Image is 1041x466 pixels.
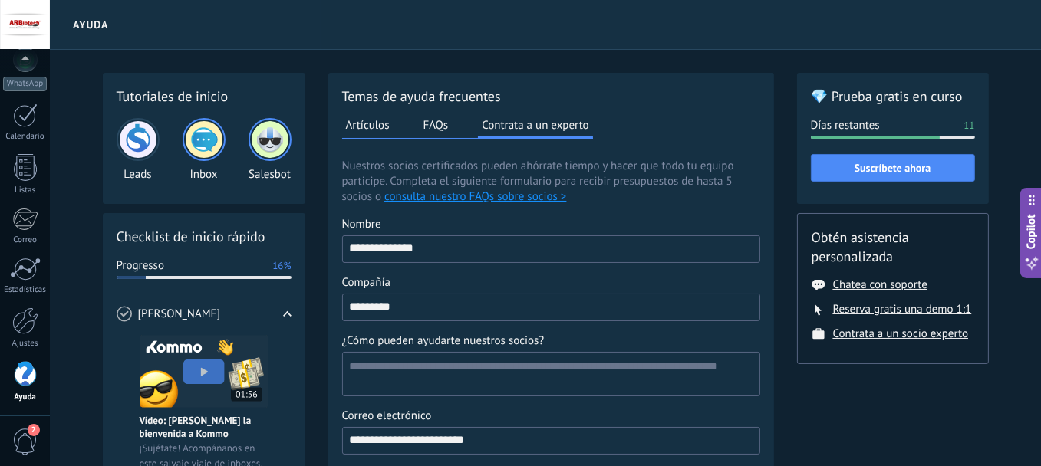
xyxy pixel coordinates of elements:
span: Días restantes [811,118,880,133]
div: Inbox [183,118,226,182]
span: Correo electrónico [342,409,432,424]
span: 16% [272,258,291,274]
div: Leads [117,118,160,182]
button: Artículos [342,113,394,136]
span: [PERSON_NAME] [138,307,221,322]
div: Correo [3,235,48,245]
div: Calendario [3,132,48,142]
span: Suscríbete ahora [855,162,931,173]
div: WhatsApp [3,77,47,91]
span: Compañía [342,275,390,290]
button: Chatea con soporte [833,277,927,292]
button: Reserva gratis una demo 1:1 [833,302,972,317]
h2: Tutoriales de inicio [117,87,292,106]
input: Compañía [343,294,759,319]
div: Listas [3,185,48,195]
button: Contrata a un experto [478,113,592,139]
button: consulta nuestro FAQs sobre socios > [384,189,566,205]
h2: 💎 Prueba gratis en curso [811,87,975,106]
span: ¿Cómo pueden ayudarte nuestros socios? [342,333,545,349]
div: Estadísticas [3,285,48,295]
span: 11 [964,118,974,133]
h2: Obtén asistencia personalizada [812,228,974,266]
input: Nombre [343,236,759,261]
span: Progresso [117,258,164,274]
span: Nuestros socios certificados pueden ahórrate tiempo y hacer que todo tu equipo participe. Complet... [342,159,760,205]
input: Correo electrónico [343,428,759,452]
button: Contrata a un socio experto [833,327,969,341]
div: Salesbot [249,118,292,182]
span: Vídeo: [PERSON_NAME] la bienvenida a Kommo [140,414,268,440]
span: 2 [28,424,40,436]
button: FAQs [420,113,453,136]
span: Copilot [1024,215,1039,250]
h2: Checklist de inicio rápido [117,227,292,246]
div: Ajustes [3,339,48,349]
div: Ayuda [3,392,48,402]
textarea: ¿Cómo pueden ayudarte nuestros socios? [343,353,756,395]
span: Nombre [342,217,381,232]
h2: Temas de ayuda frecuentes [342,87,760,106]
button: Suscríbete ahora [811,154,975,182]
img: Meet video [140,335,268,408]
